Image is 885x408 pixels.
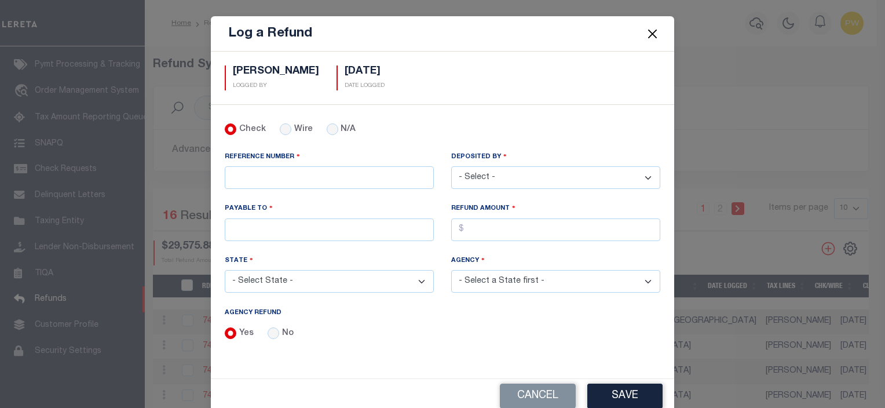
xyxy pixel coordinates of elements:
[341,123,356,136] label: N/A
[345,65,385,78] h5: [DATE]
[233,82,319,90] p: LOGGED BY
[451,151,507,162] label: DEPOSITED BY
[233,65,319,78] h5: [PERSON_NAME]
[225,203,273,214] label: PAYABLE TO
[345,82,385,90] p: DATE LOGGED
[451,218,660,241] input: $
[294,123,313,136] label: Wire
[239,123,266,136] label: Check
[451,255,485,266] label: AGENCY
[225,255,253,266] label: STATE
[282,327,294,340] label: No
[451,203,515,214] label: REFUND AMOUNT
[225,151,300,162] label: REFERENCE NUMBER
[225,308,281,318] label: AGENCY REFUND
[239,327,254,340] label: Yes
